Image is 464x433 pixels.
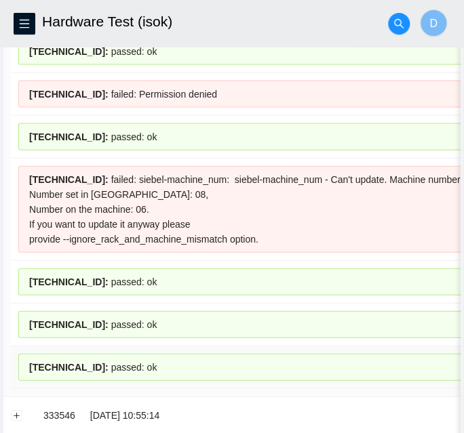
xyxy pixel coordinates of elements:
button: menu [14,13,35,35]
span: menu [14,18,35,29]
span: [TECHNICAL_ID] : [29,46,109,57]
span: [TECHNICAL_ID] : [29,319,109,330]
span: [TECHNICAL_ID] : [29,276,109,287]
button: Expand row [12,410,22,421]
span: [TECHNICAL_ID] : [29,131,109,142]
span: [TECHNICAL_ID] : [29,174,109,185]
button: D [420,9,447,37]
span: D [429,15,438,32]
span: [TECHNICAL_ID] : [29,362,109,373]
span: search [389,18,409,29]
button: search [388,13,410,35]
span: [TECHNICAL_ID] : [29,89,109,100]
